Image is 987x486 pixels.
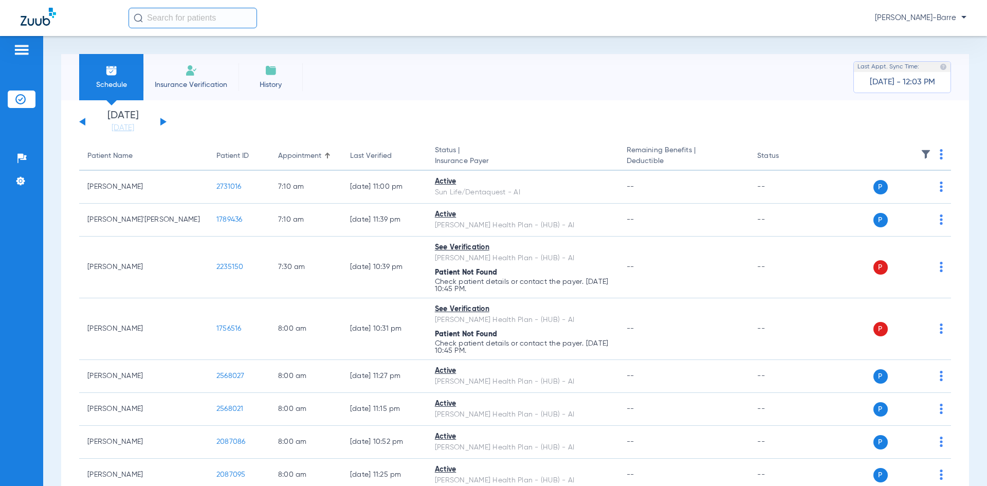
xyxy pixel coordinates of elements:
[265,64,277,77] img: History
[216,372,245,380] span: 2568027
[921,149,931,159] img: filter.svg
[873,260,888,275] span: P
[618,142,749,171] th: Remaining Benefits |
[627,325,634,332] span: --
[79,171,208,204] td: [PERSON_NAME]
[13,44,30,56] img: hamburger-icon
[749,426,818,459] td: --
[427,142,618,171] th: Status |
[870,77,935,87] span: [DATE] - 12:03 PM
[342,298,427,360] td: [DATE] 10:31 PM
[435,331,497,338] span: Patient Not Found
[749,393,818,426] td: --
[875,13,966,23] span: [PERSON_NAME]-Barre
[435,187,610,198] div: Sun Life/Dentaquest - AI
[940,214,943,225] img: group-dot-blue.svg
[87,80,136,90] span: Schedule
[627,216,634,223] span: --
[21,8,56,26] img: Zuub Logo
[342,360,427,393] td: [DATE] 11:27 PM
[278,151,334,161] div: Appointment
[350,151,392,161] div: Last Verified
[342,237,427,298] td: [DATE] 10:39 PM
[940,404,943,414] img: group-dot-blue.svg
[216,216,243,223] span: 1789436
[435,156,610,167] span: Insurance Payer
[940,63,947,70] img: last sync help info
[627,438,634,445] span: --
[87,151,200,161] div: Patient Name
[873,322,888,336] span: P
[627,471,634,478] span: --
[873,213,888,227] span: P
[216,183,242,190] span: 2731016
[435,340,610,354] p: Check patient details or contact the payer. [DATE] 10:45 PM.
[134,13,143,23] img: Search Icon
[270,204,342,237] td: 7:10 AM
[342,426,427,459] td: [DATE] 10:52 PM
[749,204,818,237] td: --
[940,149,943,159] img: group-dot-blue.svg
[216,471,246,478] span: 2087095
[79,426,208,459] td: [PERSON_NAME]
[435,242,610,253] div: See Verification
[216,405,244,412] span: 2568021
[79,204,208,237] td: [PERSON_NAME]'[PERSON_NAME]
[79,360,208,393] td: [PERSON_NAME]
[342,204,427,237] td: [DATE] 11:39 PM
[151,80,231,90] span: Insurance Verification
[873,468,888,482] span: P
[342,393,427,426] td: [DATE] 11:15 PM
[270,171,342,204] td: 7:10 AM
[749,171,818,204] td: --
[749,237,818,298] td: --
[435,253,610,264] div: [PERSON_NAME] Health Plan - (HUB) - AI
[627,183,634,190] span: --
[270,298,342,360] td: 8:00 AM
[185,64,197,77] img: Manual Insurance Verification
[435,475,610,486] div: [PERSON_NAME] Health Plan - (HUB) - AI
[216,325,242,332] span: 1756516
[435,376,610,387] div: [PERSON_NAME] Health Plan - (HUB) - AI
[350,151,418,161] div: Last Verified
[435,366,610,376] div: Active
[270,426,342,459] td: 8:00 AM
[435,304,610,315] div: See Verification
[216,438,246,445] span: 2087086
[92,123,154,133] a: [DATE]
[129,8,257,28] input: Search for patients
[940,182,943,192] img: group-dot-blue.svg
[857,62,919,72] span: Last Appt. Sync Time:
[246,80,295,90] span: History
[79,298,208,360] td: [PERSON_NAME]
[627,372,634,380] span: --
[278,151,321,161] div: Appointment
[627,156,741,167] span: Deductible
[92,111,154,133] li: [DATE]
[435,399,610,409] div: Active
[435,278,610,293] p: Check patient details or contact the payer. [DATE] 10:45 PM.
[435,209,610,220] div: Active
[749,360,818,393] td: --
[342,171,427,204] td: [DATE] 11:00 PM
[940,323,943,334] img: group-dot-blue.svg
[940,371,943,381] img: group-dot-blue.svg
[216,151,249,161] div: Patient ID
[936,437,987,486] iframe: Chat Widget
[435,269,497,276] span: Patient Not Found
[435,409,610,420] div: [PERSON_NAME] Health Plan - (HUB) - AI
[435,442,610,453] div: [PERSON_NAME] Health Plan - (HUB) - AI
[216,263,244,271] span: 2235150
[270,393,342,426] td: 8:00 AM
[940,262,943,272] img: group-dot-blue.svg
[79,393,208,426] td: [PERSON_NAME]
[749,298,818,360] td: --
[270,360,342,393] td: 8:00 AM
[435,315,610,326] div: [PERSON_NAME] Health Plan - (HUB) - AI
[749,142,818,171] th: Status
[105,64,118,77] img: Schedule
[435,464,610,475] div: Active
[216,151,262,161] div: Patient ID
[873,369,888,384] span: P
